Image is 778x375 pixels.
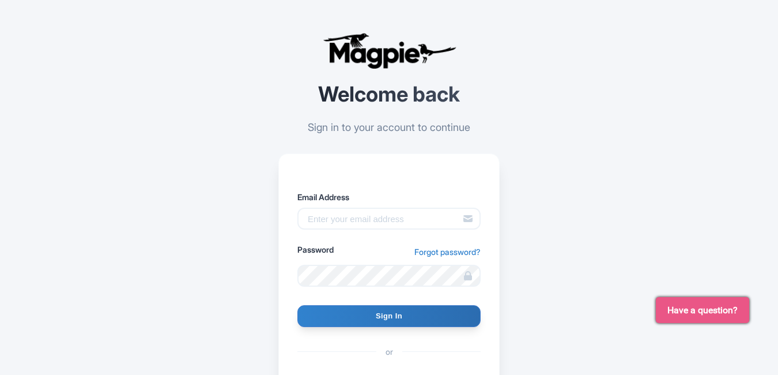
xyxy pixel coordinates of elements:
[278,83,500,106] h2: Welcome back
[297,208,481,230] input: Enter your email address
[667,303,738,317] span: Have a question?
[278,119,500,135] p: Sign in to your account to continue
[376,346,402,358] span: or
[320,32,458,69] img: logo-ab69f6fb50320c5b225c76a69d11143b.png
[297,243,334,256] label: Password
[414,246,481,258] a: Forgot password?
[297,191,481,203] label: Email Address
[297,305,481,327] input: Sign In
[656,297,749,323] button: Have a question?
